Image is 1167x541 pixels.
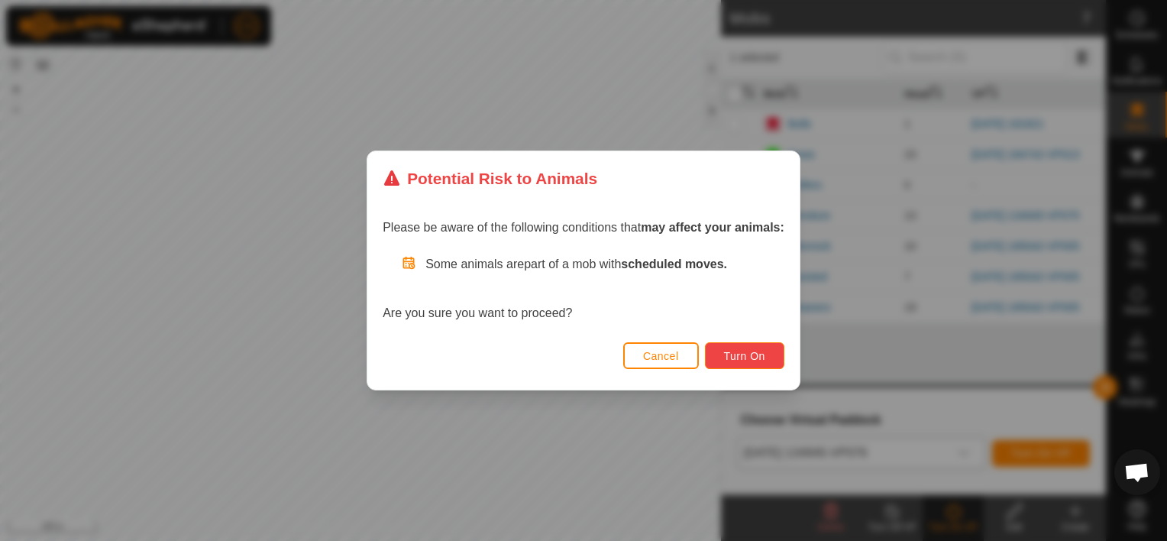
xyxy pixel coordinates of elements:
[383,221,784,234] span: Please be aware of the following conditions that
[383,167,597,190] div: Potential Risk to Animals
[383,255,784,322] div: Are you sure you want to proceed?
[724,350,765,362] span: Turn On
[621,258,727,270] strong: scheduled moves.
[1114,449,1160,495] div: Open chat
[623,342,699,369] button: Cancel
[641,221,784,234] strong: may affect your animals:
[524,258,727,270] span: part of a mob with
[425,255,784,274] p: Some animals are
[643,350,679,362] span: Cancel
[705,342,784,369] button: Turn On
